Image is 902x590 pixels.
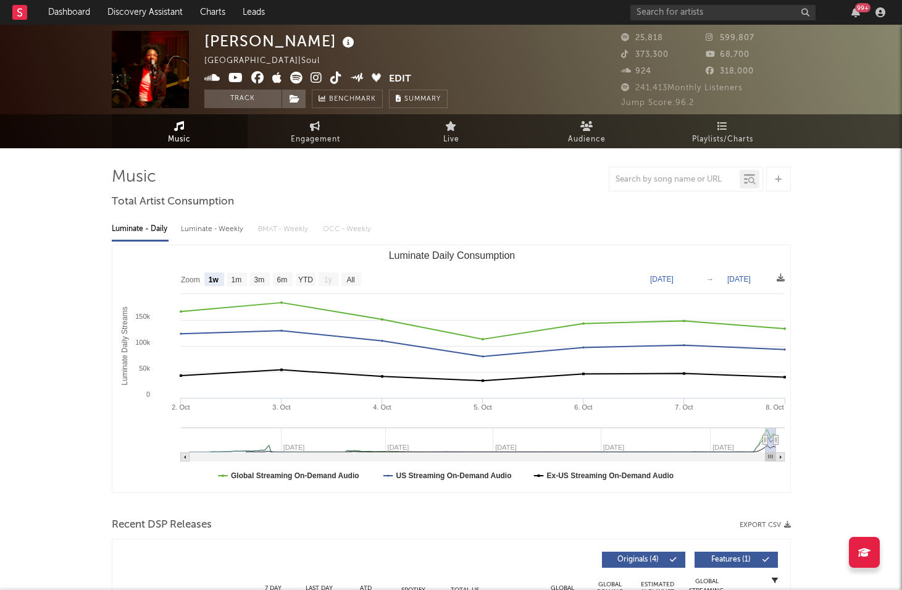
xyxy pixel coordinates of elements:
[120,306,128,385] text: Luminate Daily Streams
[168,132,191,147] span: Music
[675,403,693,411] text: 7. Oct
[324,276,332,284] text: 1y
[346,276,354,284] text: All
[248,114,383,148] a: Engagement
[172,403,190,411] text: 2. Oct
[112,219,169,240] div: Luminate - Daily
[650,275,674,284] text: [DATE]
[621,67,651,75] span: 924
[181,276,200,284] text: Zoom
[112,114,248,148] a: Music
[703,556,759,563] span: Features ( 1 )
[388,250,515,261] text: Luminate Daily Consumption
[740,521,791,529] button: Export CSV
[609,175,740,185] input: Search by song name or URL
[727,275,751,284] text: [DATE]
[204,31,357,51] div: [PERSON_NAME]
[298,276,312,284] text: YTD
[695,552,778,568] button: Features(1)
[254,276,264,284] text: 3m
[312,90,383,108] a: Benchmark
[231,276,241,284] text: 1m
[272,403,290,411] text: 3. Oct
[389,90,448,108] button: Summary
[112,518,212,533] span: Recent DSP Releases
[610,556,667,563] span: Originals ( 4 )
[291,132,340,147] span: Engagement
[519,114,655,148] a: Audience
[621,84,743,92] span: 241,413 Monthly Listeners
[135,339,150,346] text: 100k
[706,34,754,42] span: 599,807
[277,276,287,284] text: 6m
[396,471,511,480] text: US Streaming On-Demand Audio
[208,276,219,284] text: 1w
[706,275,714,284] text: →
[766,403,783,411] text: 8. Oct
[231,471,359,480] text: Global Streaming On-Demand Audio
[329,92,376,107] span: Benchmark
[621,99,694,107] span: Jump Score: 96.2
[851,7,860,17] button: 99+
[443,132,459,147] span: Live
[474,403,491,411] text: 5. Oct
[181,219,246,240] div: Luminate - Weekly
[692,132,753,147] span: Playlists/Charts
[655,114,791,148] a: Playlists/Charts
[112,245,791,492] svg: Luminate Daily Consumption
[706,67,754,75] span: 318,000
[112,195,234,209] span: Total Artist Consumption
[204,54,334,69] div: [GEOGRAPHIC_DATA] | Soul
[706,51,750,59] span: 68,700
[855,3,871,12] div: 99 +
[568,132,606,147] span: Audience
[630,5,816,20] input: Search for artists
[546,471,674,480] text: Ex-US Streaming On-Demand Audio
[389,72,411,87] button: Edit
[621,51,669,59] span: 373,300
[404,96,441,103] span: Summary
[204,90,282,108] button: Track
[383,114,519,148] a: Live
[139,365,150,372] text: 50k
[602,552,685,568] button: Originals(4)
[621,34,663,42] span: 25,818
[373,403,391,411] text: 4. Oct
[135,313,150,320] text: 150k
[146,390,149,398] text: 0
[574,403,592,411] text: 6. Oct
